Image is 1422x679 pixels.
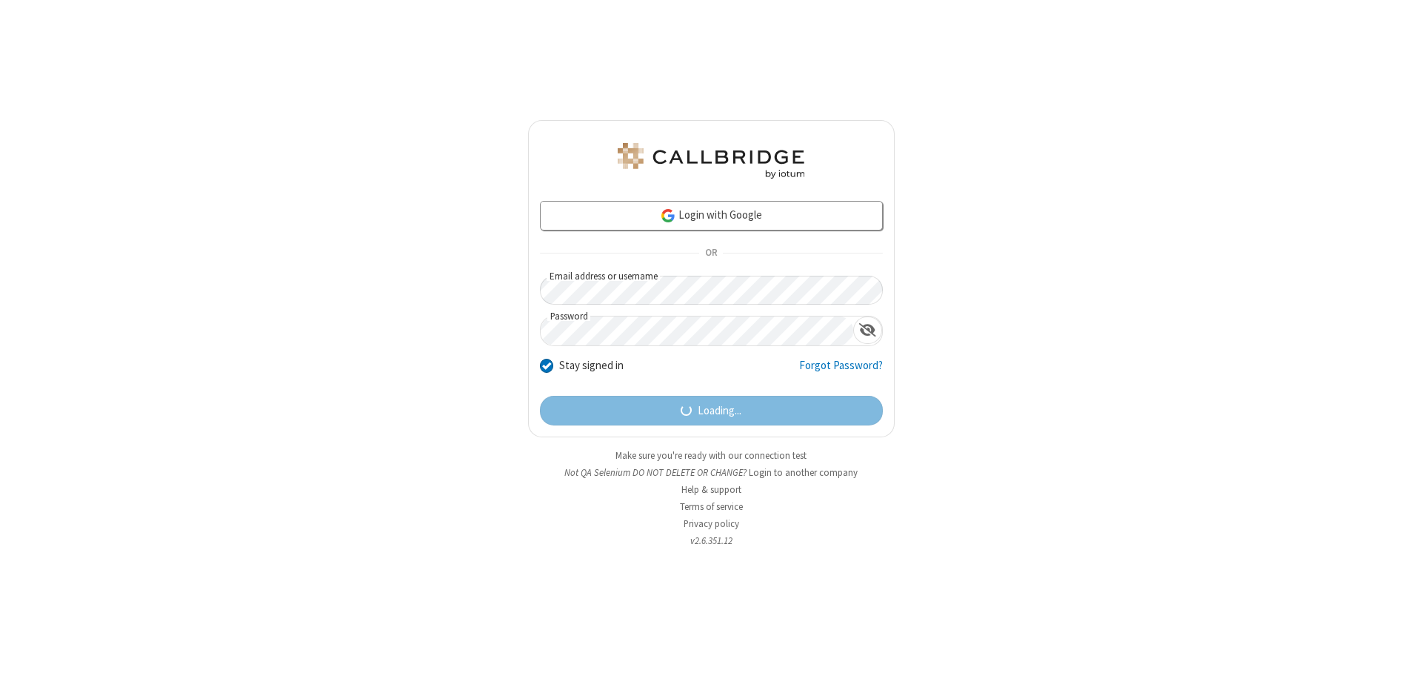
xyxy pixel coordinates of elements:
span: Loading... [698,403,741,420]
img: google-icon.png [660,208,676,224]
a: Forgot Password? [799,357,883,385]
a: Privacy policy [684,517,739,530]
span: OR [699,243,723,264]
button: Loading... [540,396,883,425]
a: Make sure you're ready with our connection test [615,449,807,462]
button: Login to another company [749,466,858,480]
a: Login with Google [540,201,883,231]
a: Terms of service [680,500,743,513]
input: Email address or username [540,276,883,305]
label: Stay signed in [559,357,624,374]
li: v2.6.351.12 [528,534,895,548]
input: Password [541,317,853,345]
li: Not QA Selenium DO NOT DELETE OR CHANGE? [528,466,895,480]
img: QA Selenium DO NOT DELETE OR CHANGE [615,143,807,179]
div: Show password [853,317,882,344]
a: Help & support [681,483,741,496]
